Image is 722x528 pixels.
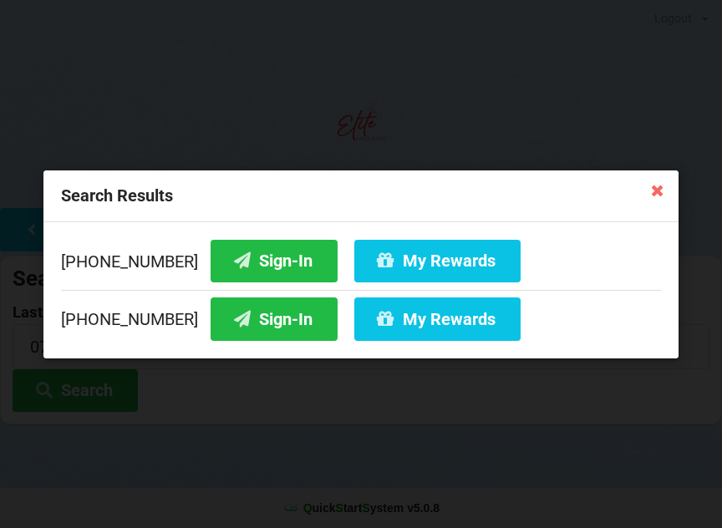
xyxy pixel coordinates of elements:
button: My Rewards [354,239,521,282]
div: Search Results [43,170,679,222]
div: [PHONE_NUMBER] [61,289,661,340]
button: My Rewards [354,297,521,340]
div: [PHONE_NUMBER] [61,239,661,289]
button: Sign-In [211,239,338,282]
button: Sign-In [211,297,338,340]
